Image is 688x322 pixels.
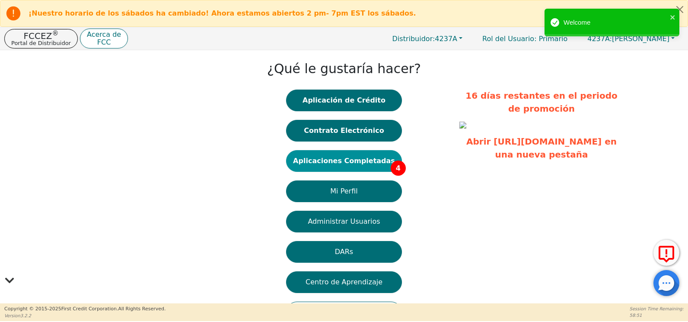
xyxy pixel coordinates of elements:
[564,18,667,28] div: Welcome
[29,9,416,17] b: ¡Nuestro horario de los sábados ha cambiado! Ahora estamos abiertos 2 pm- 7pm EST los sábados.
[11,32,71,40] p: FCCEZ
[630,312,684,319] p: 58:51
[87,31,121,38] p: Acerca de
[80,29,128,49] button: Acerca deFCC
[587,35,612,43] span: 4237A:
[391,161,406,176] span: 4
[267,61,421,77] h1: ¿Qué le gustaría hacer?
[11,40,71,46] p: Portal de Distribuidor
[4,312,166,319] p: Version 3.2.2
[286,90,402,111] button: Aplicación de Crédito
[286,271,402,293] button: Centro de Aprendizaje
[286,241,402,263] button: DARs
[52,29,58,37] sup: ®
[482,35,536,43] span: Rol del Usuario :
[286,150,402,172] button: Aplicaciones Completadas4
[87,39,121,46] p: FCC
[459,89,624,115] p: 16 días restantes en el periodo de promoción
[392,35,435,43] span: Distribuidor:
[672,0,688,18] button: Close alert
[459,122,466,129] img: 582b4684-bb7f-4699-9857-36e429668229
[466,136,617,160] a: Abrir [URL][DOMAIN_NAME] en una nueva pestaña
[4,306,166,313] p: Copyright © 2015- 2025 First Credit Corporation.
[630,306,684,312] p: Session Time Remaining:
[383,32,472,45] button: Distribuidor:4237A
[474,30,576,47] p: Primario
[670,12,676,22] button: close
[587,35,669,43] span: [PERSON_NAME]
[286,120,402,142] button: Contrato Electrónico
[4,29,78,48] button: FCCEZ®Portal de Distribuidor
[392,35,457,43] span: 4237A
[653,240,679,266] button: Reportar Error a FCC
[118,306,166,312] span: All Rights Reserved.
[474,30,576,47] a: Rol del Usuario: Primario
[286,211,402,232] button: Administrar Usuarios
[286,180,402,202] button: Mi Perfil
